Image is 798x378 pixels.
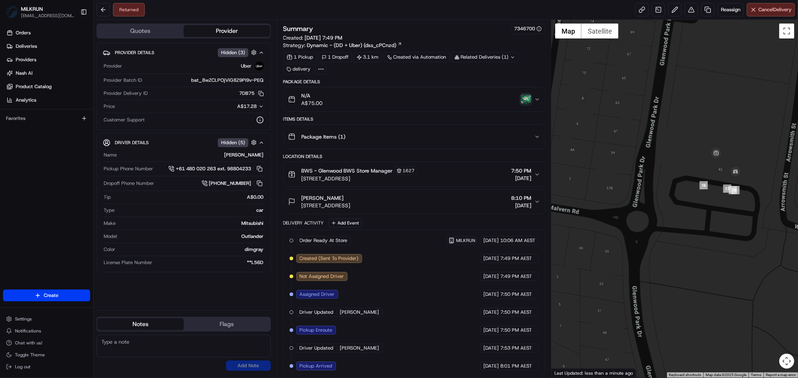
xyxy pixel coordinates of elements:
[511,174,531,182] span: [DATE]
[104,220,116,227] span: Make
[500,345,532,351] span: 7:53 PM AEST
[302,167,393,174] span: BWS - Glenwood BWS Store Manager
[511,194,531,202] span: 8:10 PM
[456,238,475,244] span: MILKRUN
[514,25,542,32] div: 7346700
[553,368,578,378] a: Open this area in Google Maps (opens a new window)
[483,327,499,334] span: [DATE]
[551,368,636,378] div: Last Updated: less than a minute ago
[718,3,744,16] button: Reassign
[104,90,148,97] span: Provider Delivery ID
[354,52,382,62] div: 3.1 km
[555,24,581,38] button: Show street map
[300,345,334,351] span: Driver Updated
[198,103,264,110] button: A$17.28
[192,77,264,84] span: bat_8wZCLPOjViG8Z9PI9v-PEQ
[779,354,794,369] button: Map camera controls
[104,207,114,214] span: Type
[500,309,532,316] span: 7:50 PM AEST
[283,79,545,85] div: Package Details
[120,152,264,158] div: [PERSON_NAME]
[104,233,117,240] span: Model
[104,259,152,266] span: License Plate Number
[729,186,737,194] div: 7
[115,140,149,146] span: Driver Details
[176,165,251,172] span: +61 480 020 263 ext. 98804233
[451,52,519,62] div: Related Deliveries (1)
[403,168,415,174] span: 1627
[202,179,264,188] a: [PHONE_NUMBER]
[168,165,264,173] a: +61 480 020 263 ext. 98804233
[302,92,323,99] span: N/A
[104,180,154,187] span: Dropoff Phone Number
[21,13,74,19] span: [EMAIL_ADDRESS][DOMAIN_NAME]
[305,34,343,41] span: [DATE] 7:49 PM
[283,52,317,62] div: 1 Pickup
[300,255,359,262] span: Created (Sent To Provider)
[103,136,265,149] button: Driver DetailsHidden (5)
[16,30,31,36] span: Orders
[115,50,154,56] span: Provider Details
[669,372,701,378] button: Keyboard shortcuts
[184,25,270,37] button: Provider
[700,181,708,189] div: 16
[307,41,397,49] span: Dynamic - (DD + Uber) (dss_cPCnzd)
[238,103,257,109] span: A$17.28
[283,25,314,32] h3: Summary
[483,309,499,316] span: [DATE]
[3,3,77,21] button: MILKRUNMILKRUN[EMAIL_ADDRESS][DOMAIN_NAME]
[104,103,115,110] span: Price
[500,237,535,244] span: 10:06 AM AEST
[241,63,252,69] span: Uber
[209,180,251,187] span: [PHONE_NUMBER]
[747,3,795,16] button: CancelDelivery
[3,40,93,52] a: Deliveries
[706,373,746,377] span: Map data ©2025 Google
[483,363,499,369] span: [DATE]
[300,327,333,334] span: Pickup Enroute
[3,81,93,93] a: Product Catalog
[16,83,52,90] span: Product Catalog
[97,25,184,37] button: Quotes
[340,309,379,316] span: [PERSON_NAME]
[3,338,90,348] button: Chat with us!
[239,90,264,97] button: 7DB75
[302,99,323,107] span: A$75.00
[16,43,37,50] span: Deliveries
[15,352,45,358] span: Toggle Theme
[283,220,324,226] div: Delivery Activity
[104,165,153,172] span: Pickup Phone Number
[340,345,379,351] span: [PERSON_NAME]
[119,220,264,227] div: Mitsubishi
[581,24,618,38] button: Show satellite imagery
[16,97,36,103] span: Analytics
[302,202,351,209] span: [STREET_ADDRESS]
[521,94,531,105] img: photo_proof_of_delivery image
[3,350,90,360] button: Toggle Theme
[221,139,245,146] span: Hidden ( 5 )
[15,364,30,370] span: Log out
[302,194,344,202] span: [PERSON_NAME]
[302,133,346,140] span: Package Items ( 1 )
[3,289,90,301] button: Create
[283,154,545,159] div: Location Details
[3,326,90,336] button: Notifications
[511,167,531,174] span: 7:50 PM
[284,87,545,111] button: N/AA$75.00photo_proof_of_delivery image
[3,67,93,79] a: Nash AI
[104,77,142,84] span: Provider Batch ID
[302,175,418,182] span: [STREET_ADDRESS]
[16,70,33,77] span: Nash AI
[483,255,499,262] span: [DATE]
[483,291,499,298] span: [DATE]
[255,62,264,71] img: uber-new-logo.jpeg
[300,273,344,280] span: Not Assigned Driver
[384,52,450,62] a: Created via Automation
[97,318,184,330] button: Notes
[500,363,532,369] span: 8:01 PM AEST
[103,46,265,59] button: Provider DetailsHidden (3)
